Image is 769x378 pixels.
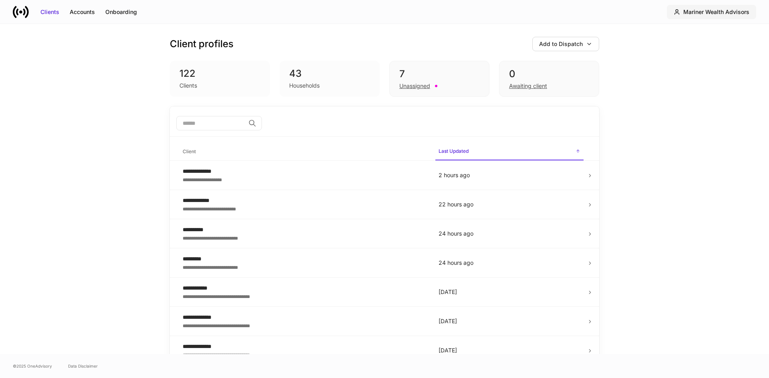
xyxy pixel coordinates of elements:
[289,82,320,90] div: Households
[399,82,430,90] div: Unassigned
[179,144,429,160] span: Client
[539,40,583,48] div: Add to Dispatch
[683,8,749,16] div: Mariner Wealth Advisors
[183,148,196,155] h6: Client
[499,61,599,97] div: 0Awaiting client
[439,147,469,155] h6: Last Updated
[439,171,580,179] p: 2 hours ago
[105,8,137,16] div: Onboarding
[179,67,260,80] div: 122
[439,200,580,208] p: 22 hours ago
[100,6,142,18] button: Onboarding
[389,61,489,97] div: 7Unassigned
[399,68,479,80] div: 7
[667,5,756,19] button: Mariner Wealth Advisors
[439,230,580,238] p: 24 hours ago
[439,288,580,296] p: [DATE]
[439,317,580,325] p: [DATE]
[179,82,197,90] div: Clients
[64,6,100,18] button: Accounts
[435,143,584,160] span: Last Updated
[40,8,59,16] div: Clients
[170,38,234,50] h3: Client profiles
[68,363,98,369] a: Data Disclaimer
[13,363,52,369] span: © 2025 OneAdvisory
[289,67,370,80] div: 43
[532,37,599,51] button: Add to Dispatch
[439,346,580,354] p: [DATE]
[70,8,95,16] div: Accounts
[439,259,580,267] p: 24 hours ago
[35,6,64,18] button: Clients
[509,68,589,80] div: 0
[509,82,547,90] div: Awaiting client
